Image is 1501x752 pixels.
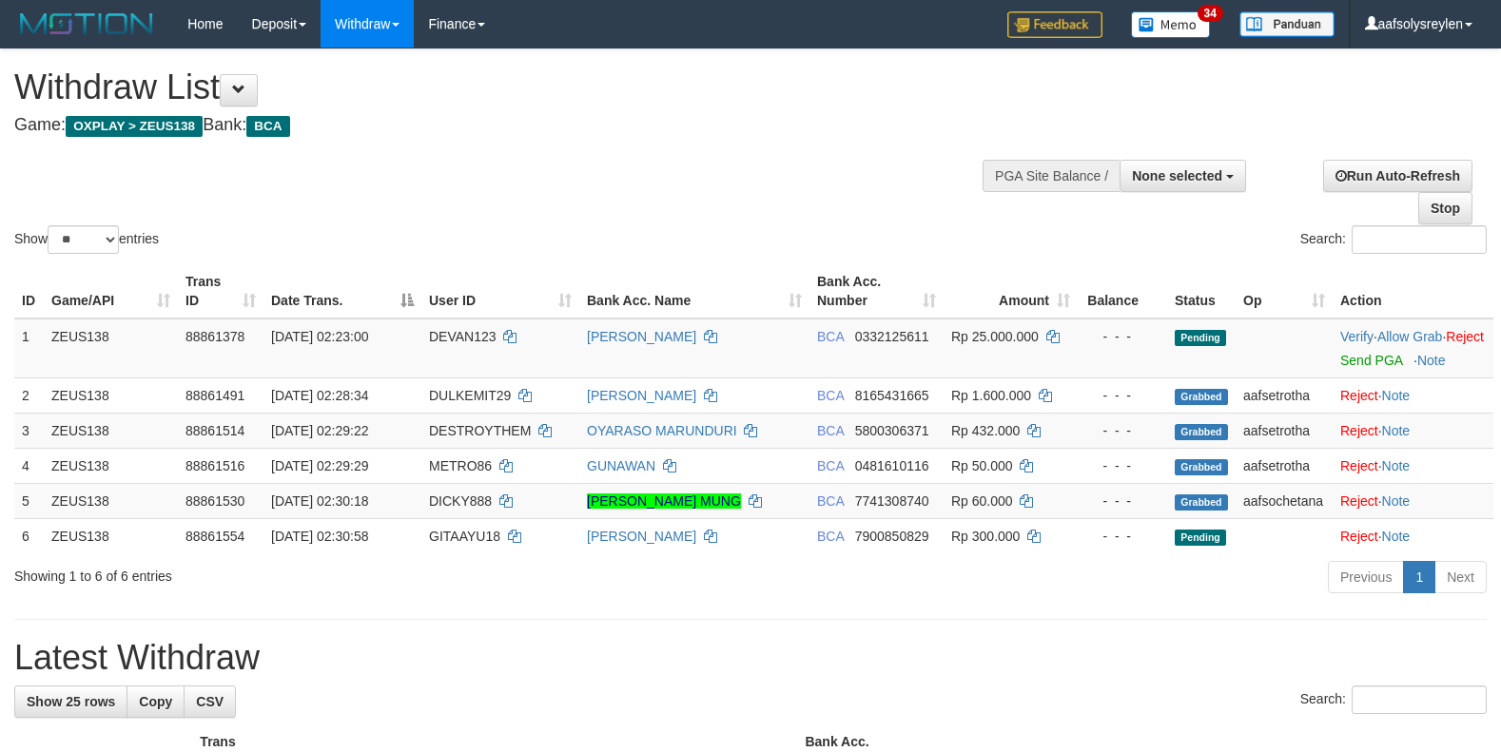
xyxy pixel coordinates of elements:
[1236,413,1333,448] td: aafsetrotha
[944,264,1078,318] th: Amount: activate to sort column ascending
[14,413,44,448] td: 3
[1434,561,1487,593] a: Next
[1007,11,1102,38] img: Feedback.jpg
[1239,11,1335,37] img: panduan.png
[1175,494,1228,511] span: Grabbed
[185,529,244,544] span: 88861554
[855,493,929,509] span: Copy 7741308740 to clipboard
[271,493,368,509] span: [DATE] 02:30:18
[1175,389,1228,405] span: Grabbed
[855,458,929,473] span: Copy 0481610116 to clipboard
[14,685,127,718] a: Show 25 rows
[14,559,612,586] div: Showing 1 to 6 of 6 entries
[1382,493,1411,509] a: Note
[1333,518,1493,553] td: ·
[855,388,929,403] span: Copy 8165431665 to clipboard
[178,264,263,318] th: Trans ID: activate to sort column ascending
[1078,264,1167,318] th: Balance
[1340,458,1378,473] a: Reject
[14,10,159,38] img: MOTION_logo.png
[1085,456,1160,475] div: - - -
[1085,492,1160,511] div: - - -
[817,529,844,544] span: BCA
[1300,685,1487,714] label: Search:
[1417,353,1446,368] a: Note
[1340,529,1378,544] a: Reject
[421,264,579,318] th: User ID: activate to sort column ascending
[1131,11,1211,38] img: Button%20Memo.svg
[1085,386,1160,405] div: - - -
[1175,530,1226,546] span: Pending
[14,264,44,318] th: ID
[44,264,178,318] th: Game/API: activate to sort column ascending
[44,413,178,448] td: ZEUS138
[44,377,178,413] td: ZEUS138
[66,116,203,137] span: OXPLAY > ZEUS138
[1340,388,1378,403] a: Reject
[271,458,368,473] span: [DATE] 02:29:29
[817,329,844,344] span: BCA
[817,458,844,473] span: BCA
[271,529,368,544] span: [DATE] 02:30:58
[429,458,492,473] span: METRO86
[983,160,1120,192] div: PGA Site Balance /
[587,329,696,344] a: [PERSON_NAME]
[1377,329,1442,344] a: Allow Grab
[951,458,1013,473] span: Rp 50.000
[14,318,44,378] td: 1
[1403,561,1435,593] a: 1
[44,483,178,518] td: ZEUS138
[14,448,44,483] td: 4
[246,116,289,137] span: BCA
[587,529,696,544] a: [PERSON_NAME]
[429,423,531,438] span: DESTROYTHEM
[1132,168,1222,183] span: None selected
[44,448,178,483] td: ZEUS138
[14,116,982,135] h4: Game: Bank:
[185,493,244,509] span: 88861530
[271,423,368,438] span: [DATE] 02:29:22
[1382,388,1411,403] a: Note
[587,458,655,473] a: GUNAWAN
[1377,329,1446,344] span: ·
[1340,329,1374,344] a: Verify
[1236,264,1333,318] th: Op: activate to sort column ascending
[817,423,844,438] span: BCA
[271,329,368,344] span: [DATE] 02:23:00
[14,483,44,518] td: 5
[1175,330,1226,346] span: Pending
[1085,421,1160,440] div: - - -
[1333,377,1493,413] td: ·
[185,423,244,438] span: 88861514
[263,264,421,318] th: Date Trans.: activate to sort column descending
[429,529,500,544] span: GITAAYU18
[1198,5,1223,22] span: 34
[14,639,1487,677] h1: Latest Withdraw
[1085,527,1160,546] div: - - -
[1175,459,1228,475] span: Grabbed
[1333,318,1493,378] td: · ·
[1333,413,1493,448] td: ·
[1340,353,1402,368] a: Send PGA
[1236,483,1333,518] td: aafsochetana
[817,493,844,509] span: BCA
[1333,264,1493,318] th: Action
[1323,160,1472,192] a: Run Auto-Refresh
[1333,483,1493,518] td: ·
[44,518,178,553] td: ZEUS138
[1418,192,1472,224] a: Stop
[127,685,185,718] a: Copy
[185,329,244,344] span: 88861378
[587,493,741,509] a: [PERSON_NAME] MUNG
[855,423,929,438] span: Copy 5800306371 to clipboard
[1340,423,1378,438] a: Reject
[951,329,1039,344] span: Rp 25.000.000
[587,388,696,403] a: [PERSON_NAME]
[1085,327,1160,346] div: - - -
[196,694,224,709] span: CSV
[271,388,368,403] span: [DATE] 02:28:34
[14,518,44,553] td: 6
[1382,423,1411,438] a: Note
[1352,225,1487,254] input: Search:
[48,225,119,254] select: Showentries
